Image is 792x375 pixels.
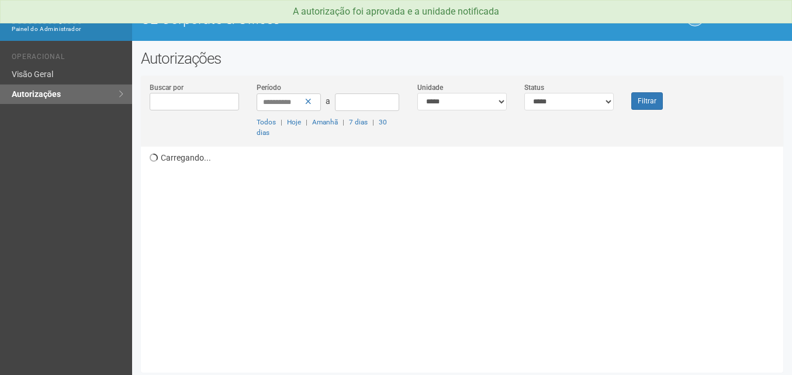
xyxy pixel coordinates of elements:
label: Buscar por [150,82,184,93]
button: Filtrar [631,92,663,110]
span: a [326,96,330,106]
span: | [281,118,282,126]
label: Unidade [417,82,443,93]
label: Período [257,82,281,93]
a: Todos [257,118,276,126]
h2: Autorizações [141,50,783,67]
span: | [306,118,307,126]
a: Hoje [287,118,301,126]
label: Status [524,82,544,93]
li: Operacional [12,53,123,65]
h1: O2 Corporate & Offices [141,12,454,27]
a: Amanhã [312,118,338,126]
span: | [372,118,374,126]
div: Painel do Administrador [12,24,123,34]
div: Carregando... [150,147,783,364]
span: | [343,118,344,126]
a: 7 dias [349,118,368,126]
